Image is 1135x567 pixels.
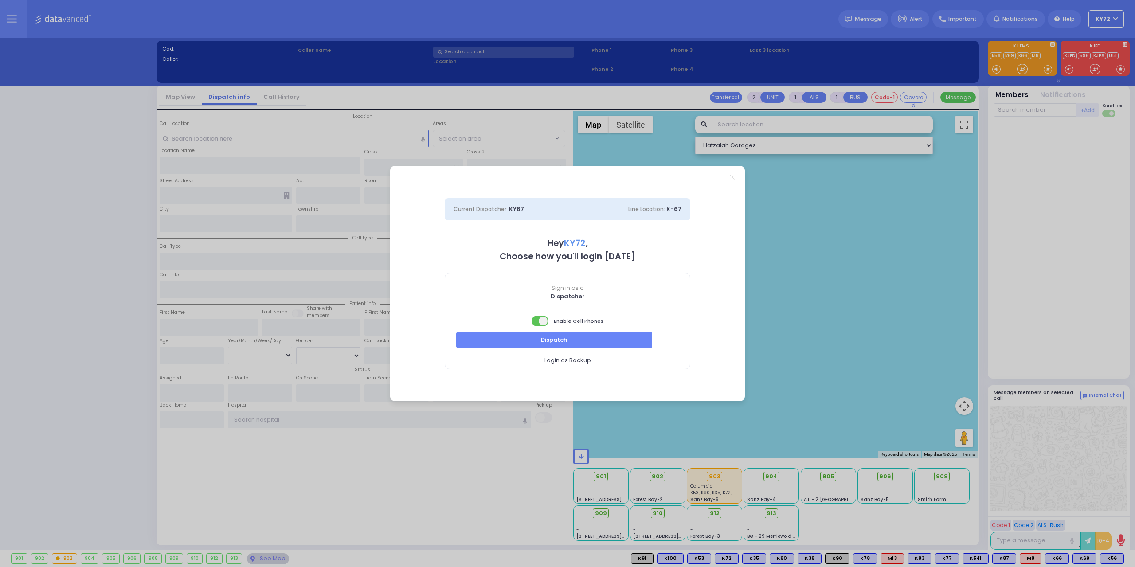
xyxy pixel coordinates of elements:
span: Current Dispatcher: [454,205,508,213]
a: Close [730,175,735,180]
b: Choose how you'll login [DATE] [500,250,635,262]
b: Hey , [548,237,588,249]
span: Enable Cell Phones [532,315,603,327]
span: KY67 [509,205,524,213]
span: Login as Backup [544,356,591,365]
span: Line Location: [628,205,665,213]
span: Sign in as a [445,284,690,292]
span: K-67 [666,205,681,213]
button: Dispatch [456,332,652,348]
span: KY72 [564,237,586,249]
b: Dispatcher [551,292,585,301]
